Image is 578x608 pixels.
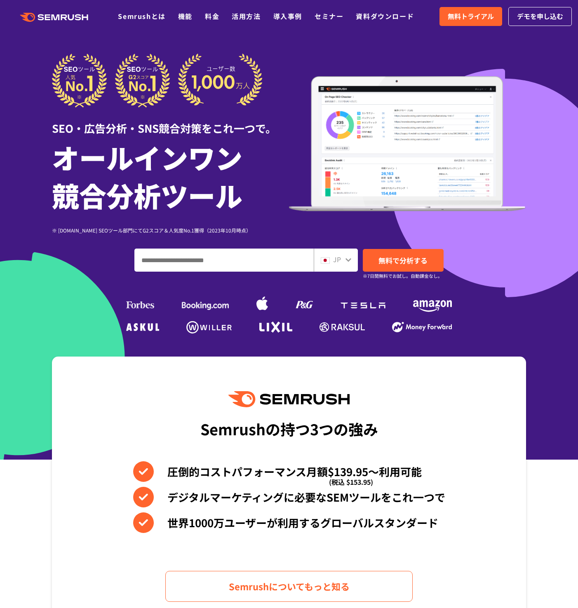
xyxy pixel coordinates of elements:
div: Semrushの持つ3つの強み [200,413,378,444]
div: SEO・広告分析・SNS競合対策をこれ一つで。 [52,108,289,136]
span: デモを申し込む [517,11,563,22]
a: セミナー [315,11,343,21]
small: ※7日間無料でお試し。自動課金なし。 [363,272,442,280]
span: (税込 $153.95) [329,472,373,492]
div: ※ [DOMAIN_NAME] SEOツール部門にてG2スコア＆人気度No.1獲得（2023年10月時点） [52,226,289,234]
a: 資料ダウンロード [356,11,414,21]
span: JP [333,254,341,264]
a: Semrushについてもっと知る [165,571,413,602]
h1: オールインワン 競合分析ツール [52,138,289,214]
li: 圧倒的コストパフォーマンス月額$139.95〜利用可能 [133,461,445,482]
li: デジタルマーケティングに必要なSEMツールをこれ一つで [133,487,445,507]
a: 導入事例 [273,11,302,21]
a: 無料で分析する [363,249,444,272]
a: 料金 [205,11,219,21]
img: Semrush [228,391,350,407]
li: 世界1000万ユーザーが利用するグローバルスタンダード [133,512,445,533]
a: デモを申し込む [508,7,572,26]
span: 無料で分析する [378,255,428,265]
a: 機能 [178,11,193,21]
span: Semrushについてもっと知る [229,579,350,594]
a: 無料トライアル [439,7,502,26]
span: 無料トライアル [448,11,494,22]
a: 活用方法 [232,11,261,21]
input: ドメイン、キーワードまたはURLを入力してください [135,249,313,271]
a: Semrushとは [118,11,165,21]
